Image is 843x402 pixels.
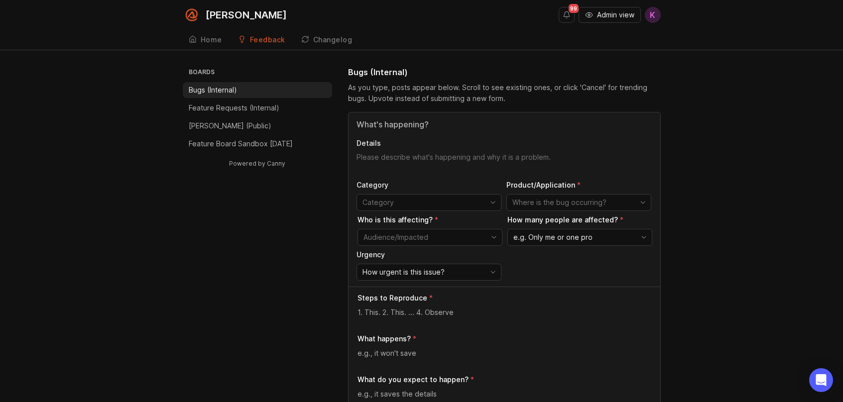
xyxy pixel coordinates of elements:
a: Feature Board Sandbox [DATE] [183,136,332,152]
a: Feature Requests (Internal) [183,100,332,116]
input: Audience/Impacted [363,232,485,243]
div: toggle menu [357,194,501,211]
img: Smith.ai logo [183,6,201,24]
svg: toggle icon [636,233,652,241]
div: toggle menu [357,264,501,281]
p: [PERSON_NAME] (Public) [189,121,271,131]
span: 99 [569,4,579,13]
input: Where is the bug occurring? [512,197,634,208]
svg: toggle icon [486,233,502,241]
button: Admin view [579,7,641,23]
p: Who is this affecting? [358,215,502,225]
p: What do you expect to happen? [358,375,469,385]
a: Powered by Canny [228,158,287,169]
h1: Bugs (Internal) [348,66,408,78]
p: Steps to Reproduce [358,293,427,303]
div: Open Intercom Messenger [809,368,833,392]
a: [PERSON_NAME] (Public) [183,118,332,134]
span: K [650,9,655,21]
a: Home [183,30,228,50]
p: Product/Application [506,180,651,190]
a: Changelog [295,30,359,50]
p: Urgency [357,250,501,260]
div: As you type, posts appear below. Scroll to see existing ones, or click 'Cancel' for trending bugs... [348,82,661,104]
button: Notifications [559,7,575,23]
a: Feedback [232,30,291,50]
p: How many people are affected? [507,215,652,225]
div: Home [201,36,222,43]
p: Category [357,180,501,190]
svg: toggle icon [635,199,651,206]
p: Feature Board Sandbox [DATE] [189,139,293,149]
svg: toggle icon [485,268,501,276]
textarea: Details [357,152,652,172]
input: Category [362,197,484,208]
div: Feedback [250,36,285,43]
button: K [645,7,661,23]
p: Details [357,138,652,148]
p: Feature Requests (Internal) [189,103,279,113]
a: Bugs (Internal) [183,82,332,98]
p: What happens? [358,334,411,344]
span: Admin view [597,10,634,20]
div: toggle menu [507,229,652,246]
span: How urgent is this issue? [362,267,445,278]
div: toggle menu [506,194,651,211]
h3: Boards [187,66,332,80]
div: Changelog [313,36,353,43]
div: toggle menu [358,229,502,246]
span: e.g. Only me or one pro [513,232,593,243]
div: [PERSON_NAME] [206,10,287,20]
p: Bugs (Internal) [189,85,237,95]
svg: toggle icon [485,199,501,206]
input: Title [357,118,652,130]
